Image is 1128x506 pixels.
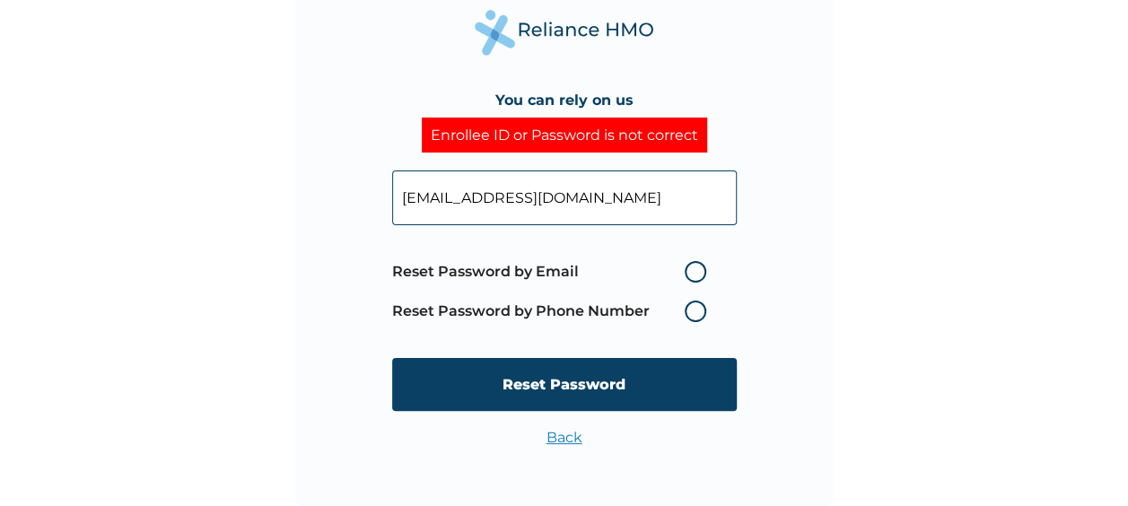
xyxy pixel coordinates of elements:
h4: You can rely on us [495,92,634,109]
span: Password reset method [392,252,715,331]
label: Reset Password by Phone Number [392,301,715,322]
a: Back [547,429,582,446]
input: Reset Password [392,358,737,411]
div: Enrollee ID or Password is not correct [422,118,707,153]
input: Your Enrollee ID or Email Address [392,170,737,225]
label: Reset Password by Email [392,261,715,283]
img: Reliance Health's Logo [475,10,654,56]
